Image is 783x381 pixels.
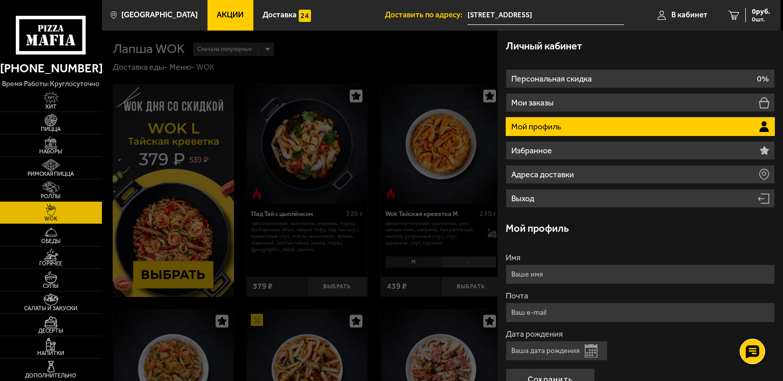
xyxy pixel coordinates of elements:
[506,254,775,262] label: Имя
[506,223,569,233] h3: Мой профиль
[671,11,708,19] span: В кабинет
[511,147,554,155] p: Избранное
[752,16,770,22] span: 0 шт.
[506,303,775,322] input: Ваш e-mail
[511,195,536,203] p: Выход
[511,75,594,83] p: Персональная скидка
[511,99,556,107] p: Мои заказы
[299,10,311,22] img: 15daf4d41897b9f0e9f617042186c801.svg
[385,11,467,19] span: Доставить по адресу:
[585,344,597,358] button: Открыть календарь
[217,11,244,19] span: Акции
[506,341,608,361] input: Ваша дата рождения
[506,330,775,338] label: Дата рождения
[511,123,563,131] p: Мой профиль
[511,171,576,179] p: Адреса доставки
[121,11,198,19] span: [GEOGRAPHIC_DATA]
[752,8,770,15] span: 0 руб.
[757,75,769,83] p: 0%
[467,6,624,25] input: Ваш адрес доставки
[506,292,775,300] label: Почта
[263,11,297,19] span: Доставка
[506,264,775,284] input: Ваше имя
[506,41,582,51] h3: Личный кабинет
